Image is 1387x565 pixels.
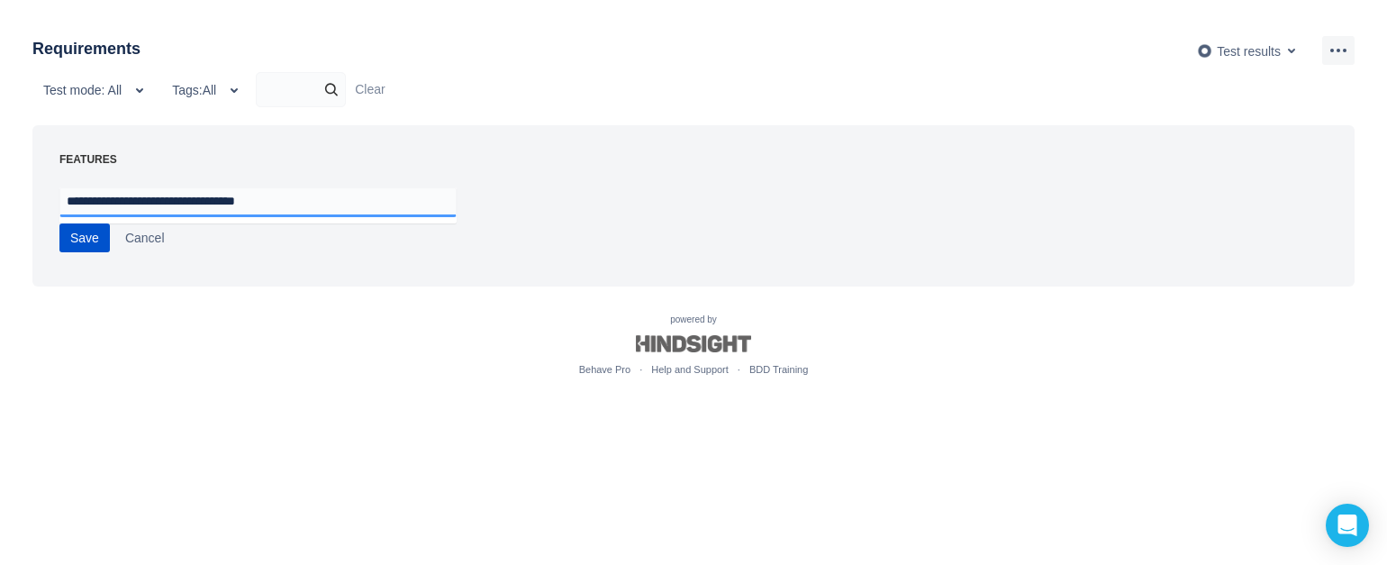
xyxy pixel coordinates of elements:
[579,364,630,375] a: Behave Pro
[1197,43,1212,59] img: AgwABIgr006M16MAAAAASUVORK5CYII=
[1326,504,1369,547] div: Open Intercom Messenger
[70,223,99,252] span: Save
[32,76,161,105] button: Test mode: All
[32,36,141,61] h3: Requirements
[59,152,1313,168] div: FEATURES
[321,81,342,98] span: search icon
[1328,40,1349,61] span: more
[18,314,1369,378] div: powered by
[355,82,385,96] a: Clear
[1186,36,1313,65] button: Test results
[1217,43,1281,58] span: Test results
[161,76,256,105] button: Tags:All
[125,223,165,252] span: Cancel
[651,364,729,375] a: Help and Support
[172,76,216,105] span: Tags: All
[114,223,176,252] button: Cancel
[59,223,110,252] button: Save
[43,76,122,105] span: Test mode: All
[749,364,808,375] a: BDD Training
